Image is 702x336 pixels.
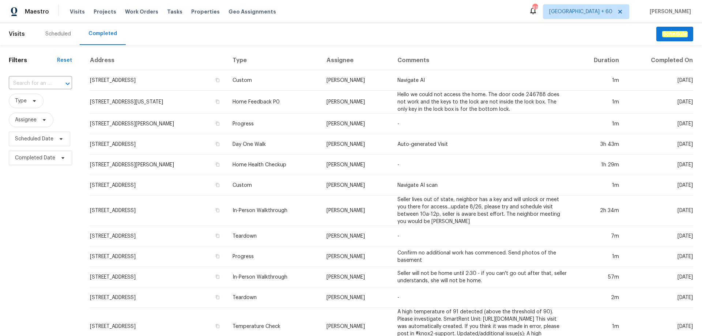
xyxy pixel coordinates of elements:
[90,114,227,134] td: [STREET_ADDRESS][PERSON_NAME]
[532,4,537,12] div: 815
[214,323,221,329] button: Copy Address
[9,26,25,42] span: Visits
[321,246,392,267] td: [PERSON_NAME]
[392,70,573,91] td: Navigate AI
[625,114,693,134] td: [DATE]
[573,196,625,226] td: 2h 34m
[214,141,221,147] button: Copy Address
[214,120,221,127] button: Copy Address
[573,91,625,114] td: 1m
[214,77,221,83] button: Copy Address
[214,207,221,214] button: Copy Address
[63,79,73,89] button: Open
[321,226,392,246] td: [PERSON_NAME]
[90,51,227,70] th: Address
[214,233,221,239] button: Copy Address
[321,287,392,308] td: [PERSON_NAME]
[227,175,321,196] td: Custom
[656,27,693,42] button: Schedule
[227,51,321,70] th: Type
[167,9,182,14] span: Tasks
[227,246,321,267] td: Progress
[88,30,117,37] div: Completed
[392,287,573,308] td: -
[125,8,158,15] span: Work Orders
[625,226,693,246] td: [DATE]
[573,287,625,308] td: 2m
[392,267,573,287] td: Seller will not be home until 2:30 - if you can't go out after that, seller understands, she will...
[227,226,321,246] td: Teardown
[227,70,321,91] td: Custom
[321,91,392,114] td: [PERSON_NAME]
[214,182,221,188] button: Copy Address
[392,91,573,114] td: Hello we could not access the home. The door code 246788 does not work and the keys to the lock a...
[227,134,321,155] td: Day One Walk
[625,91,693,114] td: [DATE]
[321,114,392,134] td: [PERSON_NAME]
[214,98,221,105] button: Copy Address
[625,175,693,196] td: [DATE]
[662,31,687,37] em: Schedule
[392,155,573,175] td: -
[392,134,573,155] td: Auto-generated Visit
[229,8,276,15] span: Geo Assignments
[573,246,625,267] td: 1m
[227,155,321,175] td: Home Health Checkup
[214,273,221,280] button: Copy Address
[90,196,227,226] td: [STREET_ADDRESS]
[9,57,57,64] h1: Filters
[191,8,220,15] span: Properties
[227,287,321,308] td: Teardown
[57,57,72,64] div: Reset
[573,226,625,246] td: 7m
[392,246,573,267] td: Confirm no additional work has commenced. Send photos of the basement
[625,70,693,91] td: [DATE]
[90,226,227,246] td: [STREET_ADDRESS]
[9,78,52,89] input: Search for an address...
[625,287,693,308] td: [DATE]
[392,114,573,134] td: -
[625,51,693,70] th: Completed On
[625,246,693,267] td: [DATE]
[573,70,625,91] td: 1m
[625,196,693,226] td: [DATE]
[227,114,321,134] td: Progress
[227,196,321,226] td: In-Person Walkthrough
[90,287,227,308] td: [STREET_ADDRESS]
[321,267,392,287] td: [PERSON_NAME]
[227,267,321,287] td: In-Person Walkthrough
[392,196,573,226] td: Seller lives out of state, neighbor has a key and will unlock or meet you there for access...upda...
[15,154,55,162] span: Completed Date
[573,134,625,155] td: 3h 43m
[573,114,625,134] td: 1m
[90,134,227,155] td: [STREET_ADDRESS]
[573,267,625,287] td: 57m
[321,175,392,196] td: [PERSON_NAME]
[647,8,691,15] span: [PERSON_NAME]
[214,294,221,301] button: Copy Address
[321,51,392,70] th: Assignee
[90,155,227,175] td: [STREET_ADDRESS][PERSON_NAME]
[321,70,392,91] td: [PERSON_NAME]
[573,51,625,70] th: Duration
[392,51,573,70] th: Comments
[549,8,612,15] span: [GEOGRAPHIC_DATA] + 60
[573,155,625,175] td: 1h 29m
[94,8,116,15] span: Projects
[573,175,625,196] td: 1m
[25,8,49,15] span: Maestro
[625,267,693,287] td: [DATE]
[90,91,227,114] td: [STREET_ADDRESS][US_STATE]
[392,175,573,196] td: Navigate AI scan
[15,116,37,124] span: Assignee
[90,246,227,267] td: [STREET_ADDRESS]
[321,155,392,175] td: [PERSON_NAME]
[625,155,693,175] td: [DATE]
[90,70,227,91] td: [STREET_ADDRESS]
[227,91,321,114] td: Home Feedback P0
[70,8,85,15] span: Visits
[321,134,392,155] td: [PERSON_NAME]
[214,253,221,260] button: Copy Address
[15,97,27,105] span: Type
[625,134,693,155] td: [DATE]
